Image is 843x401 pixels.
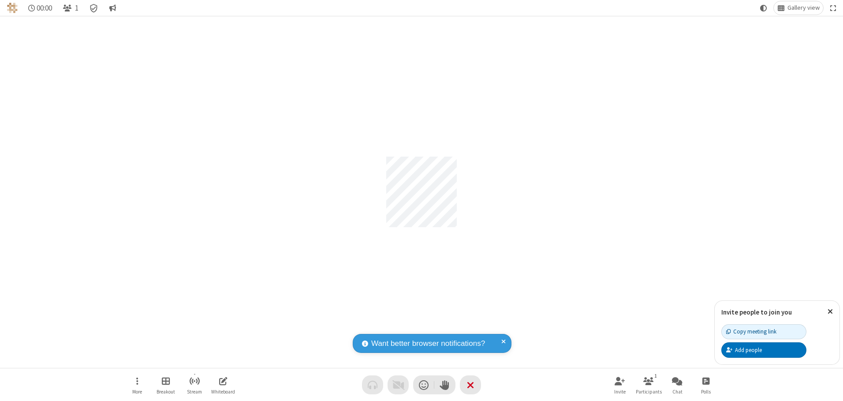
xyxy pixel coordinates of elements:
[413,375,434,394] button: Send a reaction
[701,389,711,394] span: Polls
[672,389,683,394] span: Chat
[614,389,626,394] span: Invite
[721,324,806,339] button: Copy meeting link
[187,389,202,394] span: Stream
[636,389,662,394] span: Participants
[371,338,485,349] span: Want better browser notifications?
[721,342,806,357] button: Add people
[157,389,175,394] span: Breakout
[388,375,409,394] button: Video
[757,1,771,15] button: Using system theme
[153,372,179,397] button: Manage Breakout Rooms
[181,372,208,397] button: Start streaming
[721,308,792,316] label: Invite people to join you
[664,372,690,397] button: Open chat
[635,372,662,397] button: Open participant list
[693,372,719,397] button: Open poll
[75,4,78,12] span: 1
[362,375,383,394] button: Audio problem - check your Internet connection or call by phone
[132,389,142,394] span: More
[86,1,102,15] div: Meeting details Encryption enabled
[460,375,481,394] button: End or leave meeting
[787,4,820,11] span: Gallery view
[37,4,52,12] span: 00:00
[726,327,776,336] div: Copy meeting link
[607,372,633,397] button: Invite participants (Alt+I)
[434,375,455,394] button: Raise hand
[774,1,823,15] button: Change layout
[211,389,235,394] span: Whiteboard
[25,1,56,15] div: Timer
[7,3,18,13] img: QA Selenium DO NOT DELETE OR CHANGE
[59,1,82,15] button: Open participant list
[124,372,150,397] button: Open menu
[210,372,236,397] button: Open shared whiteboard
[105,1,119,15] button: Conversation
[827,1,840,15] button: Fullscreen
[652,372,660,380] div: 1
[821,301,839,322] button: Close popover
